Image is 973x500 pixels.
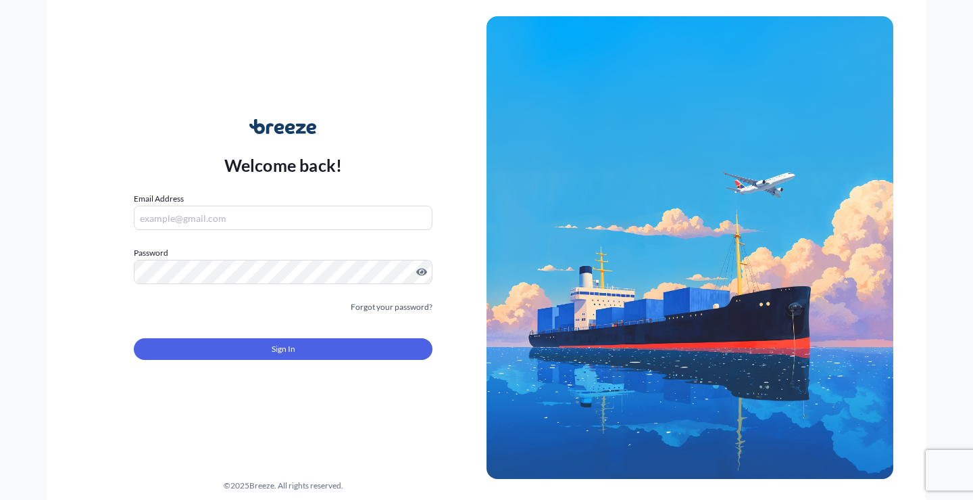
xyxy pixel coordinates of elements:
input: example@gmail.com [134,206,432,230]
p: Welcome back! [224,154,343,176]
img: Ship illustration [487,16,893,479]
div: © 2025 Breeze. All rights reserved. [80,479,487,493]
a: Forgot your password? [351,300,432,314]
label: Email Address [134,192,184,206]
button: Show password [416,267,427,277]
label: Password [134,246,432,260]
button: Sign In [134,338,432,360]
span: Sign In [272,342,295,356]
